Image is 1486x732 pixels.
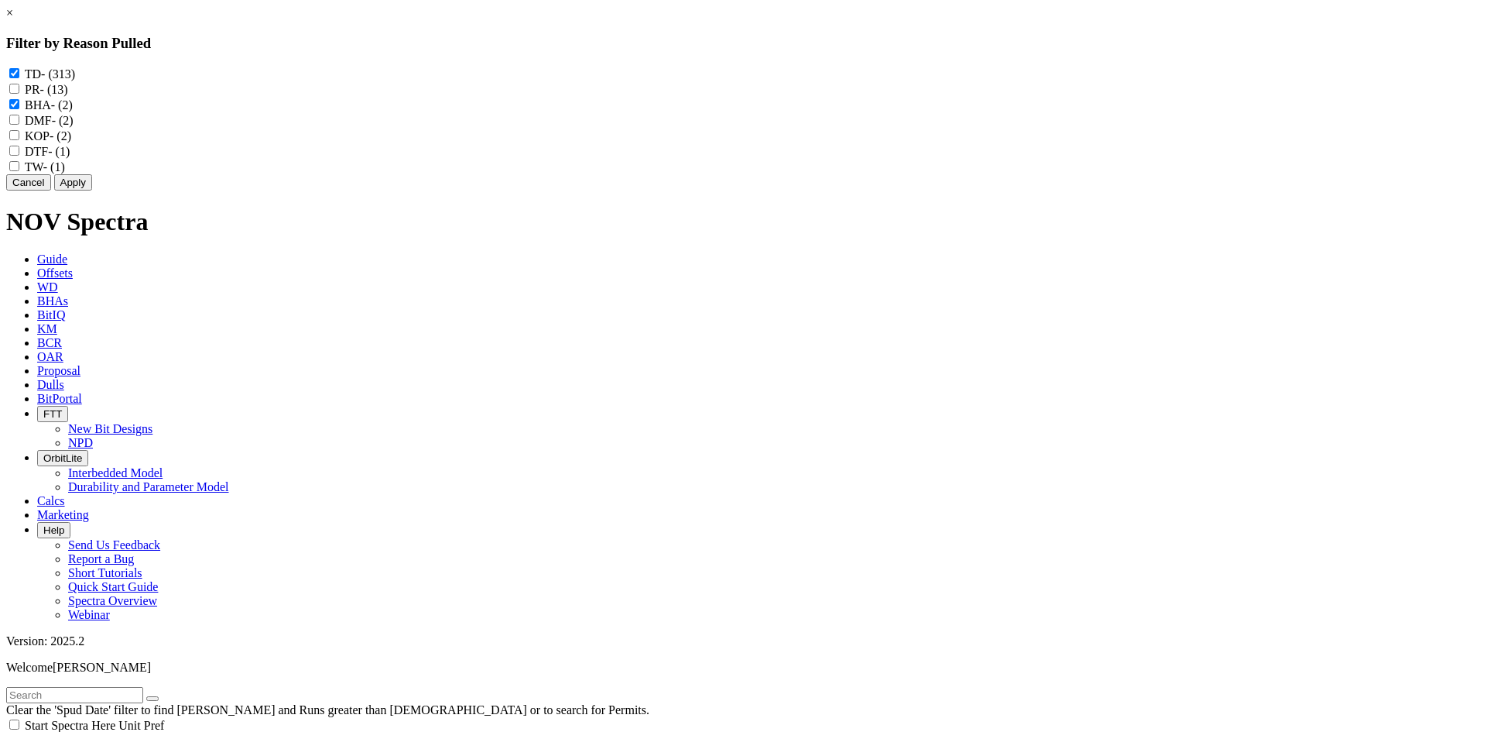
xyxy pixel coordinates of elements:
[37,494,65,507] span: Calcs
[37,508,89,521] span: Marketing
[37,378,64,391] span: Dulls
[53,661,151,674] span: [PERSON_NAME]
[6,35,1480,52] h3: Filter by Reason Pulled
[40,83,68,96] span: - (13)
[6,174,51,191] button: Cancel
[68,466,163,479] a: Interbedded Model
[25,160,65,174] label: TW
[25,129,71,143] label: KOP
[68,580,158,593] a: Quick Start Guide
[68,552,134,565] a: Report a Bug
[68,566,142,579] a: Short Tutorials
[25,98,73,112] label: BHA
[37,322,57,335] span: KM
[68,436,93,449] a: NPD
[25,83,68,96] label: PR
[43,524,64,536] span: Help
[37,350,63,363] span: OAR
[68,594,157,607] a: Spectra Overview
[6,687,143,703] input: Search
[37,266,73,280] span: Offsets
[43,452,82,464] span: OrbitLite
[37,280,58,294] span: WD
[37,308,65,321] span: BitIQ
[37,253,67,266] span: Guide
[54,174,92,191] button: Apply
[25,145,70,158] label: DTF
[50,129,71,143] span: - (2)
[25,114,74,127] label: DMF
[51,98,73,112] span: - (2)
[41,67,75,81] span: - (313)
[43,160,65,174] span: - (1)
[37,364,80,377] span: Proposal
[48,145,70,158] span: - (1)
[43,408,62,420] span: FTT
[52,114,74,127] span: - (2)
[68,480,229,493] a: Durability and Parameter Model
[6,208,1480,236] h1: NOV Spectra
[6,661,1480,675] p: Welcome
[68,538,160,552] a: Send Us Feedback
[25,719,115,732] span: Start Spectra Here
[118,719,164,732] span: Unit Pref
[68,608,110,621] a: Webinar
[6,634,1480,648] div: Version: 2025.2
[68,422,152,435] a: New Bit Designs
[37,336,62,349] span: BCR
[25,67,75,81] label: TD
[6,6,13,19] a: ×
[37,294,68,308] span: BHAs
[6,703,649,717] span: Clear the 'Spud Date' filter to find [PERSON_NAME] and Runs greater than [DEMOGRAPHIC_DATA] or to...
[37,392,82,405] span: BitPortal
